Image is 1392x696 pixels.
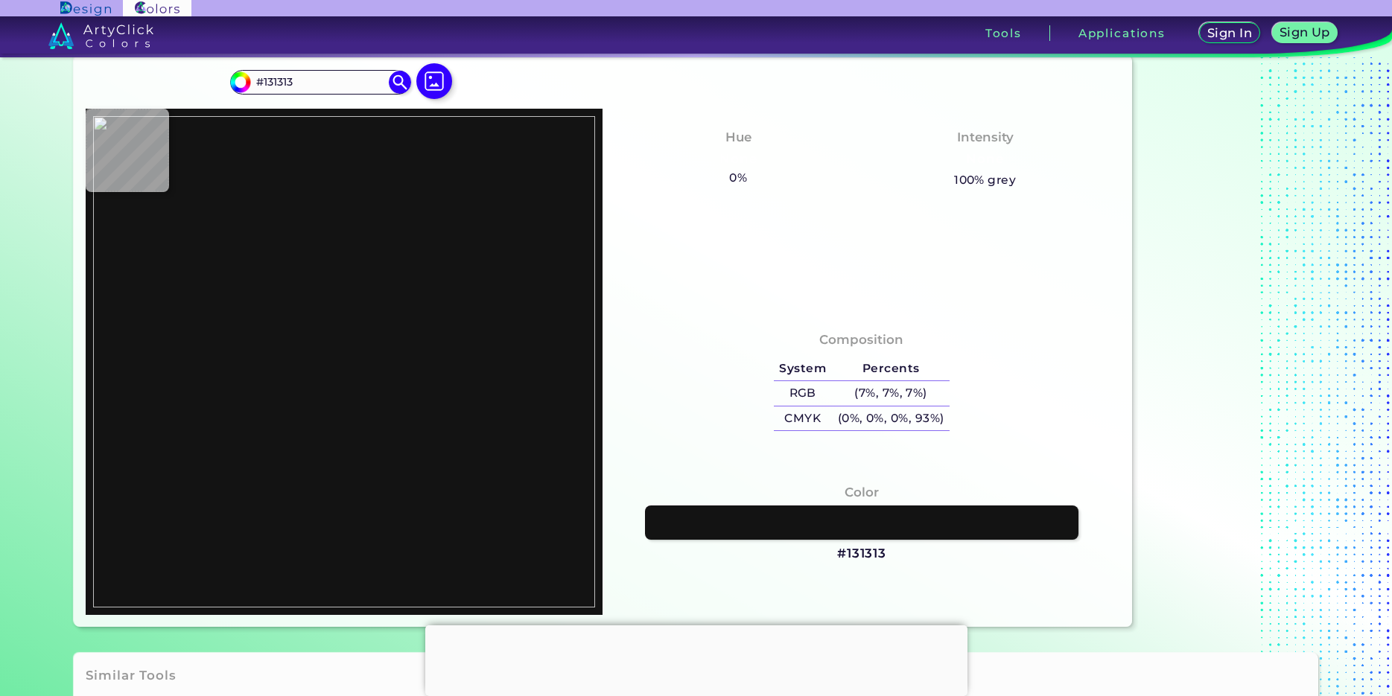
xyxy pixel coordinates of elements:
[86,667,177,685] h3: Similar Tools
[389,71,411,93] img: icon search
[1207,27,1253,39] h5: Sign In
[93,116,596,607] img: 120f70ea-7af6-4acd-b41a-ea0574f9595f
[1271,22,1338,44] a: Sign Up
[1198,22,1261,44] a: Sign In
[60,1,110,16] img: ArtyClick Design logo
[251,72,390,92] input: type color..
[957,127,1014,148] h4: Intensity
[954,170,1016,190] h5: 100% grey
[425,625,967,692] iframe: Advertisement
[48,22,153,49] img: logo_artyclick_colors_white.svg
[1279,26,1331,39] h5: Sign Up
[1078,28,1166,39] h3: Applications
[774,381,832,406] h5: RGB
[845,482,879,503] h4: Color
[416,63,452,99] img: icon picture
[832,406,950,431] h5: (0%, 0%, 0%, 93%)
[985,28,1022,39] h3: Tools
[1138,20,1324,633] iframe: Advertisement
[774,357,832,381] h5: System
[837,545,886,563] h3: #131313
[774,406,832,431] h5: CMYK
[832,357,950,381] h5: Percents
[960,150,1010,168] h3: None
[714,150,763,168] h3: None
[819,329,903,351] h4: Composition
[725,127,751,148] h4: Hue
[723,168,752,188] h5: 0%
[832,381,950,406] h5: (7%, 7%, 7%)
